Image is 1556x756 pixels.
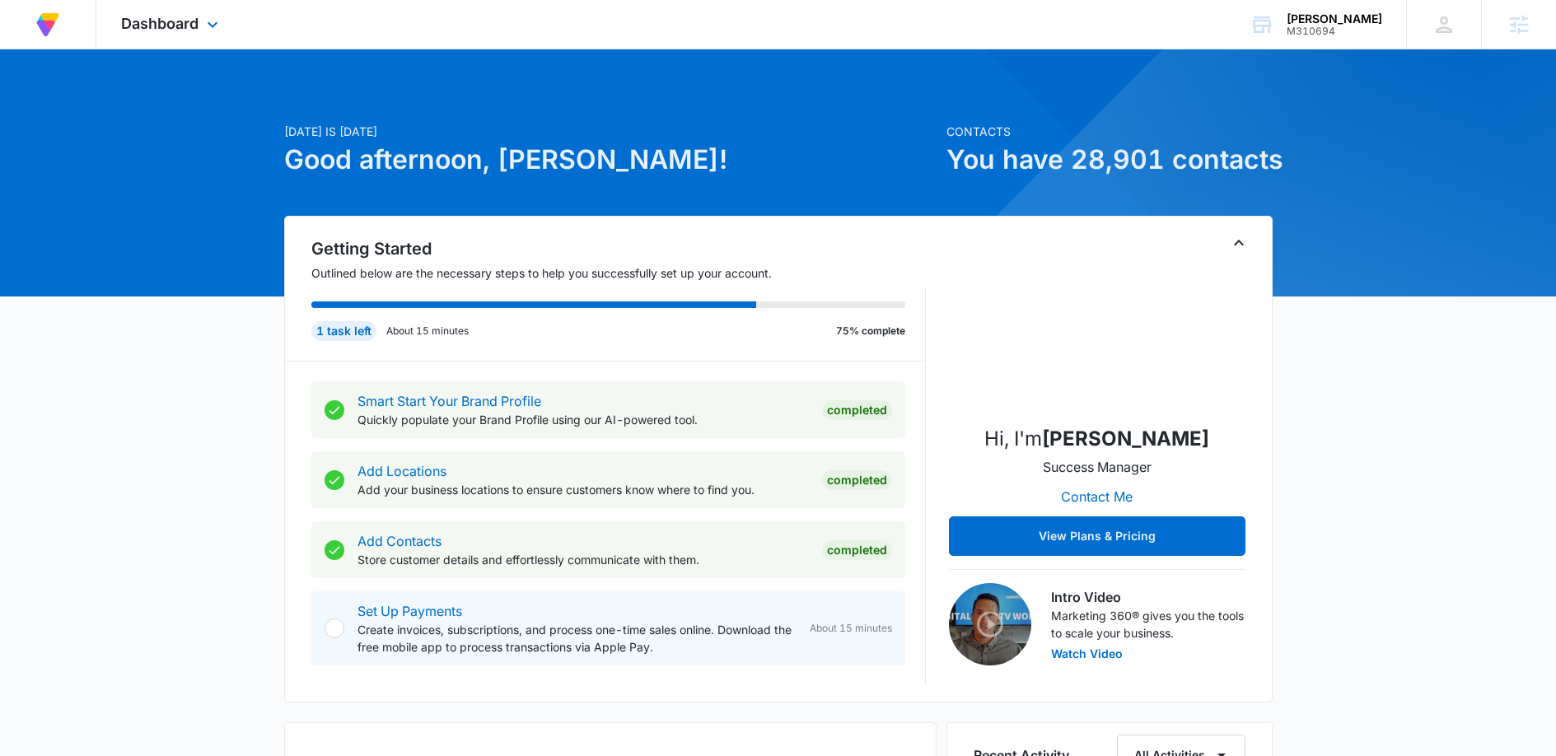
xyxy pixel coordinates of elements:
[357,481,809,498] p: Add your business locations to ensure customers know where to find you.
[822,400,892,420] div: Completed
[822,470,892,490] div: Completed
[1051,648,1123,660] button: Watch Video
[1051,607,1245,642] p: Marketing 360® gives you the tools to scale your business.
[1042,427,1209,450] strong: [PERSON_NAME]
[984,424,1209,454] p: Hi, I'm
[1287,26,1382,37] div: account id
[946,140,1273,180] h1: You have 28,901 contacts
[311,321,376,341] div: 1 task left
[357,411,809,428] p: Quickly populate your Brand Profile using our AI-powered tool.
[836,324,905,338] p: 75% complete
[1287,12,1382,26] div: account name
[357,551,809,568] p: Store customer details and effortlessly communicate with them.
[357,393,541,409] a: Smart Start Your Brand Profile
[949,583,1031,665] img: Intro Video
[33,10,63,40] img: Volusion
[949,516,1245,556] button: View Plans & Pricing
[822,540,892,560] div: Completed
[1043,457,1152,477] p: Success Manager
[357,603,462,619] a: Set Up Payments
[1229,233,1249,253] button: Toggle Collapse
[311,264,926,282] p: Outlined below are the necessary steps to help you successfully set up your account.
[357,621,797,656] p: Create invoices, subscriptions, and process one-time sales online. Download the free mobile app t...
[946,123,1273,140] p: Contacts
[357,533,442,549] a: Add Contacts
[284,123,937,140] p: [DATE] is [DATE]
[1044,477,1149,516] button: Contact Me
[284,140,937,180] h1: Good afternoon, [PERSON_NAME]!
[810,621,892,636] span: About 15 minutes
[386,324,469,338] p: About 15 minutes
[311,236,926,261] h2: Getting Started
[1051,587,1245,607] h3: Intro Video
[357,463,446,479] a: Add Locations
[121,15,199,32] span: Dashboard
[1015,246,1180,411] img: Austin Layton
